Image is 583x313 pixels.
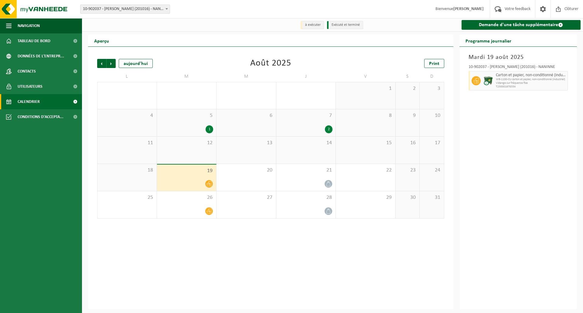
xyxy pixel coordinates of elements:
span: 5 [160,112,213,119]
span: Carton et papier, non-conditionné (industriel) [496,73,566,78]
span: 23 [399,167,417,174]
span: Print [429,61,439,66]
span: Conditions d'accepta... [18,109,63,124]
span: 15 [339,140,392,146]
span: 25 [101,194,154,201]
span: 31 [423,194,441,201]
li: à exécuter [301,21,324,29]
span: 30 [399,194,417,201]
h2: Aperçu [88,35,115,46]
div: aujourd'hui [119,59,153,68]
h2: Programme journalier [459,35,517,46]
a: Print [424,59,444,68]
td: L [97,71,157,82]
td: M [216,71,276,82]
td: M [157,71,217,82]
span: 17 [423,140,441,146]
div: 2 [325,125,332,133]
span: Navigation [18,18,40,33]
span: 6 [220,112,273,119]
li: Exécuté et terminé [327,21,363,29]
h3: Mardi 19 août 2025 [469,53,568,62]
span: 10-902037 - AVA NANINNE (201016) - NANINNE [80,5,170,14]
span: 3 [423,85,441,92]
span: 10-902037 - AVA NANINNE (201016) - NANINNE [80,5,170,13]
span: 2 [399,85,417,92]
span: 29 [339,194,392,201]
span: Précédent [97,59,106,68]
span: Vidange sur fréquence fixe [496,81,566,85]
strong: [PERSON_NAME] [453,7,484,11]
span: 16 [399,140,417,146]
span: 19 [160,168,213,174]
td: V [336,71,396,82]
td: D [420,71,444,82]
span: T250001678334 [496,85,566,89]
span: 22 [339,167,392,174]
span: 7 [279,112,333,119]
span: 26 [160,194,213,201]
div: 1 [206,125,213,133]
span: 1 [339,85,392,92]
span: 4 [101,112,154,119]
div: 10-902037 - [PERSON_NAME] (201016) - NANINNE [469,65,568,71]
span: 13 [220,140,273,146]
td: J [276,71,336,82]
span: 28 [279,194,333,201]
span: Contacts [18,64,36,79]
span: 20 [220,167,273,174]
span: 14 [279,140,333,146]
span: Données de l'entrepr... [18,49,64,64]
span: 11 [101,140,154,146]
span: WB-1100-CU carton et papier, non-conditionné (industriel) [496,78,566,81]
span: Suivant [107,59,116,68]
span: 10 [423,112,441,119]
span: 8 [339,112,392,119]
div: Août 2025 [250,59,291,68]
span: 9 [399,112,417,119]
img: WB-1100-CU [484,76,493,85]
span: Tableau de bord [18,33,50,49]
span: Utilisateurs [18,79,43,94]
span: 21 [279,167,333,174]
span: 27 [220,194,273,201]
span: 18 [101,167,154,174]
td: S [396,71,420,82]
span: 24 [423,167,441,174]
span: Calendrier [18,94,40,109]
span: 12 [160,140,213,146]
a: Demande d'une tâche supplémentaire [462,20,581,30]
